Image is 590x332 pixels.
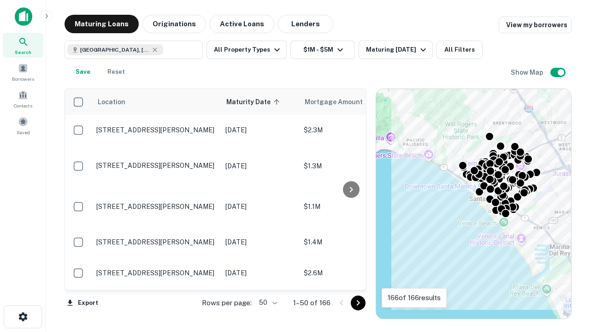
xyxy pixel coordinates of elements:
span: Saved [17,129,30,136]
p: [DATE] [225,161,295,171]
button: Save your search to get updates of matches that match your search criteria. [68,63,98,81]
button: Maturing Loans [65,15,139,33]
p: [DATE] [225,268,295,278]
a: Saved [3,113,43,138]
p: [STREET_ADDRESS][PERSON_NAME] [96,202,216,211]
img: capitalize-icon.png [15,7,32,26]
th: Maturity Date [221,89,299,115]
div: Maturing [DATE] [366,44,429,55]
th: Mortgage Amount [299,89,401,115]
p: [STREET_ADDRESS][PERSON_NAME] [96,161,216,170]
p: [DATE] [225,237,295,247]
p: $1.4M [304,237,396,247]
button: All Filters [437,41,483,59]
h6: Show Map [511,67,545,77]
button: Maturing [DATE] [359,41,433,59]
button: Active Loans [210,15,274,33]
span: Borrowers [12,75,34,83]
button: $1M - $5M [290,41,355,59]
a: Contacts [3,86,43,111]
span: Mortgage Amount [305,96,375,107]
button: Reset [101,63,131,81]
p: 166 of 166 results [388,292,441,303]
p: [STREET_ADDRESS][PERSON_NAME] [96,126,216,134]
p: 1–50 of 166 [293,297,330,308]
a: Borrowers [3,59,43,84]
button: Go to next page [351,296,366,310]
button: Lenders [278,15,333,33]
p: [DATE] [225,125,295,135]
div: 50 [255,296,278,309]
p: Rows per page: [202,297,252,308]
p: [STREET_ADDRESS][PERSON_NAME] [96,269,216,277]
span: Contacts [14,102,32,109]
p: $2.3M [304,125,396,135]
button: All Property Types [206,41,287,59]
a: View my borrowers [499,17,572,33]
button: Export [65,296,100,310]
th: Location [92,89,221,115]
p: $2.6M [304,268,396,278]
p: [STREET_ADDRESS][PERSON_NAME] [96,238,216,246]
span: Maturity Date [226,96,283,107]
button: Originations [142,15,206,33]
iframe: Chat Widget [544,258,590,302]
span: Search [15,48,31,56]
p: $1.3M [304,161,396,171]
div: 0 0 [376,89,571,319]
span: Location [97,96,125,107]
p: [DATE] [225,202,295,212]
a: Search [3,33,43,58]
span: [GEOGRAPHIC_DATA], [GEOGRAPHIC_DATA], [GEOGRAPHIC_DATA] [80,46,149,54]
p: $1.1M [304,202,396,212]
